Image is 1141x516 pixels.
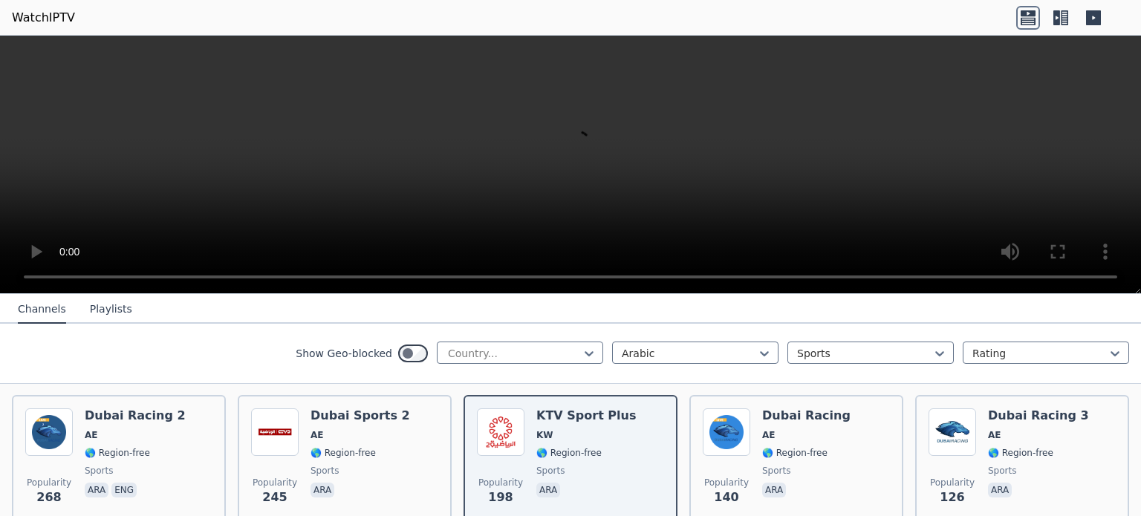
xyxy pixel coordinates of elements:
span: 🌎 Region-free [311,447,376,459]
span: Popularity [704,477,749,489]
span: 126 [940,489,964,506]
p: ara [311,483,334,497]
img: KTV Sport Plus [477,408,524,456]
span: AE [85,429,97,441]
button: Channels [18,295,66,324]
span: 198 [488,489,513,506]
span: AE [311,429,323,441]
img: Dubai Racing [703,408,750,456]
span: Popularity [930,477,975,489]
p: ara [988,483,1012,497]
h6: Dubai Racing 2 [85,408,186,423]
a: WatchIPTV [12,9,75,27]
p: ara [762,483,786,497]
span: sports [536,465,565,477]
span: AE [762,429,775,441]
button: Playlists [90,295,132,324]
span: 245 [262,489,287,506]
label: Show Geo-blocked [296,346,392,361]
h6: Dubai Racing [762,408,851,423]
span: Popularity [478,477,523,489]
p: eng [111,483,137,497]
p: ara [536,483,560,497]
span: 🌎 Region-free [536,447,602,459]
p: ara [85,483,108,497]
img: Dubai Sports 2 [251,408,299,456]
span: 🌎 Region-free [762,447,828,459]
span: 268 [36,489,61,506]
img: Dubai Racing 3 [929,408,976,456]
span: KW [536,429,553,441]
img: Dubai Racing 2 [25,408,73,456]
span: sports [762,465,790,477]
span: Popularity [253,477,297,489]
span: sports [311,465,339,477]
span: sports [85,465,113,477]
h6: KTV Sport Plus [536,408,636,423]
span: 🌎 Region-free [988,447,1053,459]
span: Popularity [27,477,71,489]
h6: Dubai Racing 3 [988,408,1089,423]
h6: Dubai Sports 2 [311,408,410,423]
span: sports [988,465,1016,477]
span: 140 [714,489,738,506]
span: AE [988,429,1001,441]
span: 🌎 Region-free [85,447,150,459]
